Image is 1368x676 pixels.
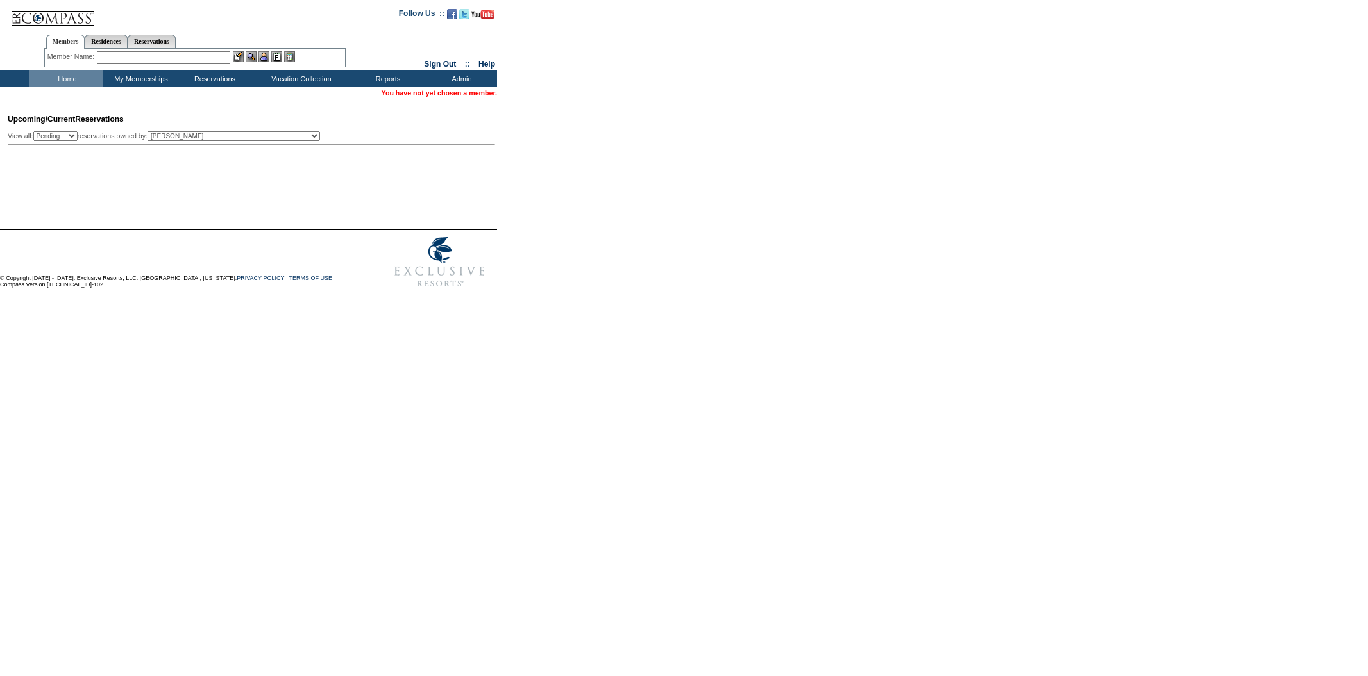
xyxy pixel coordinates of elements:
[424,60,456,69] a: Sign Out
[246,51,257,62] img: View
[258,51,269,62] img: Impersonate
[471,13,494,21] a: Subscribe to our YouTube Channel
[8,115,124,124] span: Reservations
[103,70,176,87] td: My Memberships
[271,51,282,62] img: Reservations
[465,60,470,69] span: ::
[46,35,85,49] a: Members
[350,70,423,87] td: Reports
[423,70,497,87] td: Admin
[447,13,457,21] a: Become our fan on Facebook
[459,9,469,19] img: Follow us on Twitter
[29,70,103,87] td: Home
[478,60,495,69] a: Help
[128,35,176,48] a: Reservations
[176,70,250,87] td: Reservations
[47,51,97,62] div: Member Name:
[471,10,494,19] img: Subscribe to our YouTube Channel
[382,89,497,97] span: You have not yet chosen a member.
[399,8,444,23] td: Follow Us ::
[447,9,457,19] img: Become our fan on Facebook
[8,115,75,124] span: Upcoming/Current
[289,275,333,281] a: TERMS OF USE
[233,51,244,62] img: b_edit.gif
[85,35,128,48] a: Residences
[237,275,284,281] a: PRIVACY POLICY
[8,131,326,141] div: View all: reservations owned by:
[382,230,497,294] img: Exclusive Resorts
[459,13,469,21] a: Follow us on Twitter
[250,70,350,87] td: Vacation Collection
[284,51,295,62] img: b_calculator.gif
